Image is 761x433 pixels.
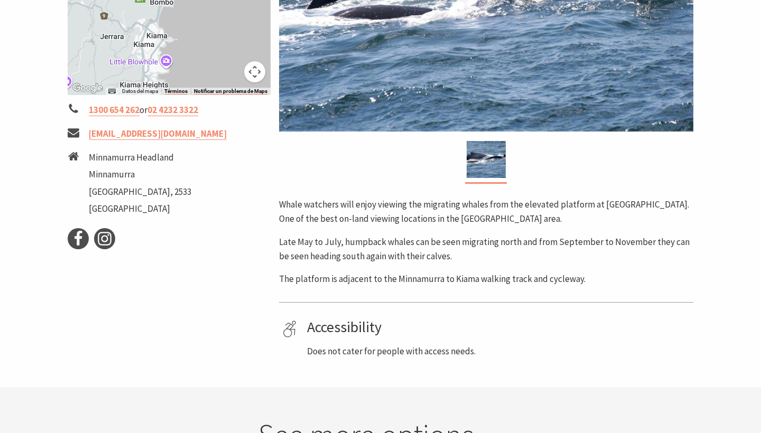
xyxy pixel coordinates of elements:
[89,104,140,116] a: 1300 654 262
[279,272,693,286] p: The platform is adjacent to the Minnamurra to Kiama walking track and cycleway.
[70,81,105,95] img: Google
[307,318,690,336] h4: Accessibility
[89,167,191,182] li: Minnamurra
[194,88,267,95] a: Notificar un problema de Maps
[89,202,191,216] li: [GEOGRAPHIC_DATA]
[89,185,191,199] li: [GEOGRAPHIC_DATA], 2533
[70,81,105,95] a: Abre esta zona en Google Maps (se abre en una nueva ventana)
[244,61,265,82] button: Controles de visualización del mapa
[279,235,693,263] p: Late May to July, humpback whales can be seen migrating north and from September to November they...
[279,197,693,226] p: Whale watchers will enjoy viewing the migrating whales from the elevated platform at [GEOGRAPHIC_...
[89,128,227,140] a: [EMAIL_ADDRESS][DOMAIN_NAME]
[467,141,506,178] img: Minnamurra Whale Watching Platform
[68,103,271,117] li: or
[108,88,116,95] button: Combinaciones de teclas
[89,150,191,165] li: Minnamurra Headland
[307,344,690,359] p: Does not cater for people with access needs.
[122,88,158,95] button: Datos del mapa
[147,104,198,116] a: 02 4232 3322
[164,88,188,95] a: Términos (se abre en una nueva pestaña)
